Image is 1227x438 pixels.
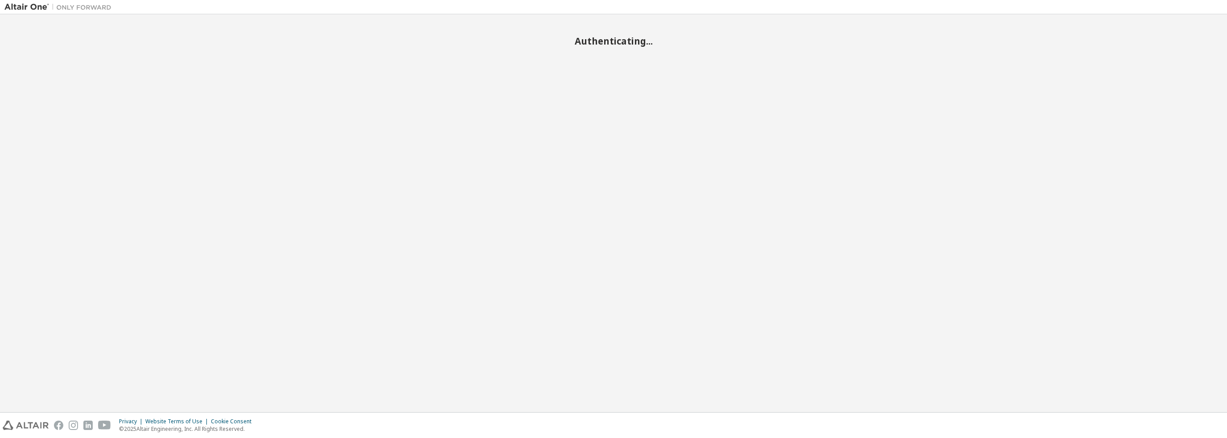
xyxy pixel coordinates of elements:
div: Website Terms of Use [145,418,211,425]
p: © 2025 Altair Engineering, Inc. All Rights Reserved. [119,425,257,433]
div: Cookie Consent [211,418,257,425]
img: Altair One [4,3,116,12]
img: altair_logo.svg [3,421,49,430]
img: facebook.svg [54,421,63,430]
img: youtube.svg [98,421,111,430]
div: Privacy [119,418,145,425]
h2: Authenticating... [4,35,1223,47]
img: linkedin.svg [83,421,93,430]
img: instagram.svg [69,421,78,430]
